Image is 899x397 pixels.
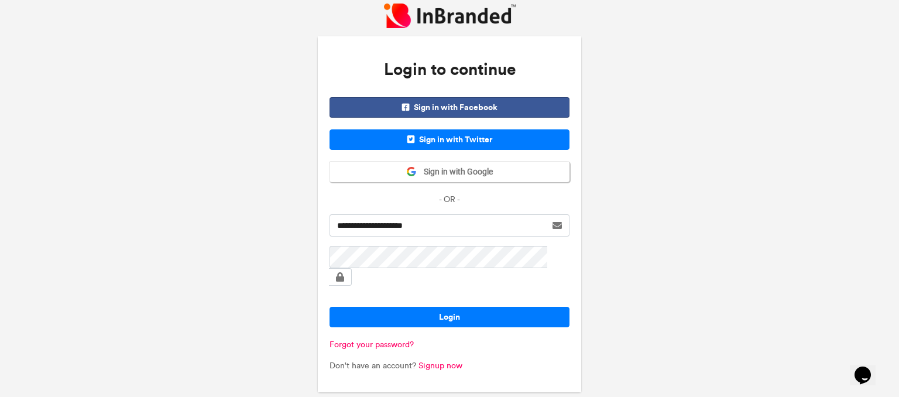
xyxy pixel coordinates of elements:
button: Login [330,307,569,327]
button: Sign in with Google [330,162,569,182]
img: InBranded Logo [384,4,516,28]
p: - OR - [330,194,569,206]
a: Signup now [418,361,462,371]
p: Don't have an account? [330,360,569,372]
h3: Login to continue [330,48,569,91]
iframe: chat widget [850,350,887,385]
a: Forgot your password? [330,340,414,350]
span: Sign in with Facebook [330,97,569,118]
span: Sign in with Twitter [330,129,569,150]
span: Sign in with Google [417,166,493,178]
